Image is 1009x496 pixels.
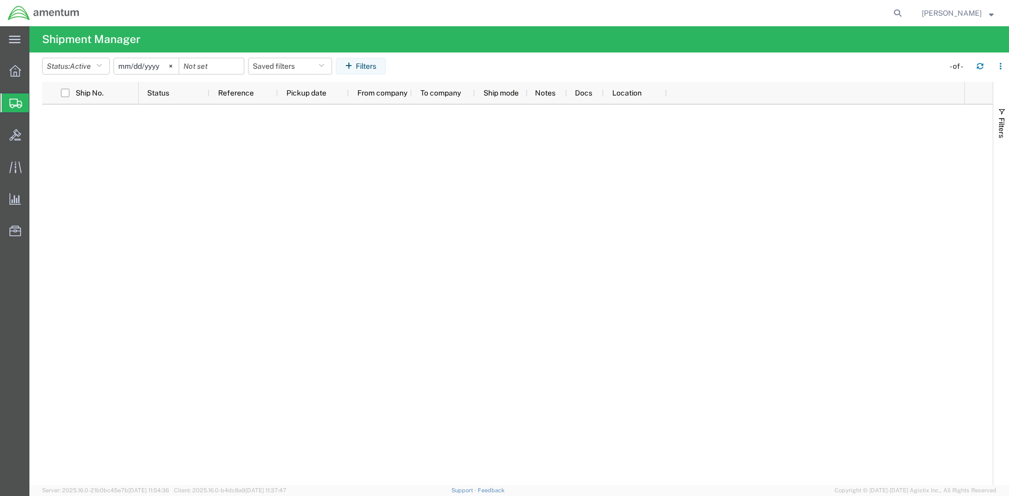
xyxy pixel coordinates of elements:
h4: Shipment Manager [42,26,140,52]
a: Support [451,487,478,493]
span: Status [147,89,169,97]
input: Not set [179,58,244,74]
span: From company [357,89,407,97]
span: Erica Gatica [922,7,982,19]
span: To company [420,89,461,97]
span: Docs [575,89,592,97]
span: Reference [218,89,254,97]
button: Saved filters [248,58,332,75]
span: Client: 2025.16.0-b4dc8a9 [174,487,286,493]
span: Pickup date [286,89,326,97]
span: Filters [997,118,1006,138]
button: Filters [336,58,386,75]
span: Server: 2025.16.0-21b0bc45e7b [42,487,169,493]
span: Ship mode [483,89,519,97]
span: [DATE] 11:54:36 [128,487,169,493]
span: Notes [535,89,555,97]
a: Feedback [478,487,504,493]
span: Copyright © [DATE]-[DATE] Agistix Inc., All Rights Reserved [835,486,996,495]
span: Ship No. [76,89,104,97]
button: Status:Active [42,58,110,75]
span: Location [612,89,642,97]
input: Not set [114,58,179,74]
span: [DATE] 11:37:47 [245,487,286,493]
img: logo [7,5,80,21]
span: Active [70,62,91,70]
button: [PERSON_NAME] [921,7,994,19]
div: - of - [950,61,968,72]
